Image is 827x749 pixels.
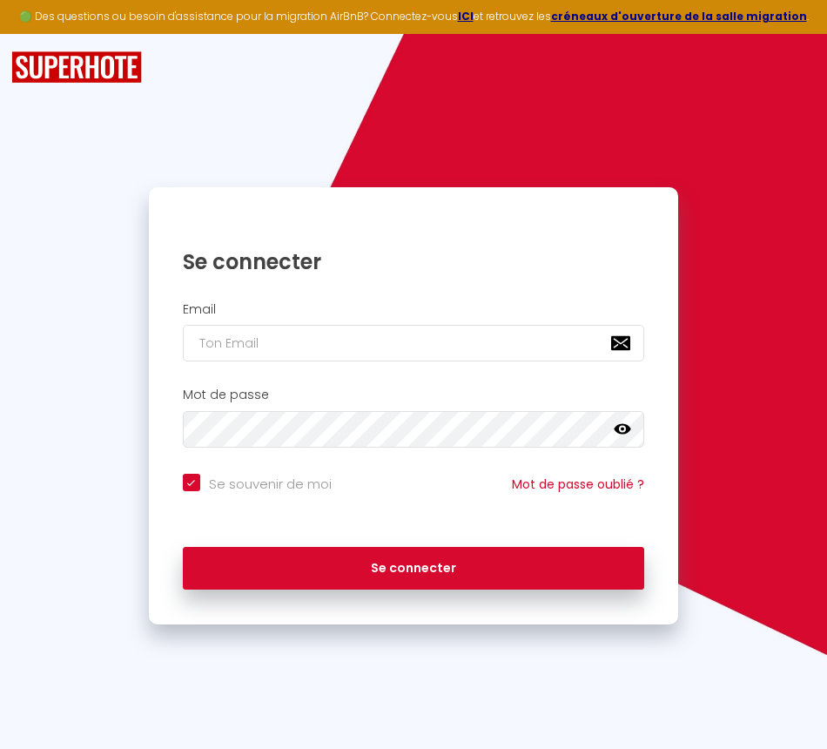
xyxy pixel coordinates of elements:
[14,7,66,59] button: Ouvrir le widget de chat LiveChat
[183,325,645,361] input: Ton Email
[551,9,807,24] a: créneaux d'ouverture de la salle migration
[183,547,645,590] button: Se connecter
[183,302,645,317] h2: Email
[11,51,142,84] img: SuperHote logo
[183,248,645,275] h1: Se connecter
[183,388,645,402] h2: Mot de passe
[512,476,644,493] a: Mot de passe oublié ?
[458,9,474,24] a: ICI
